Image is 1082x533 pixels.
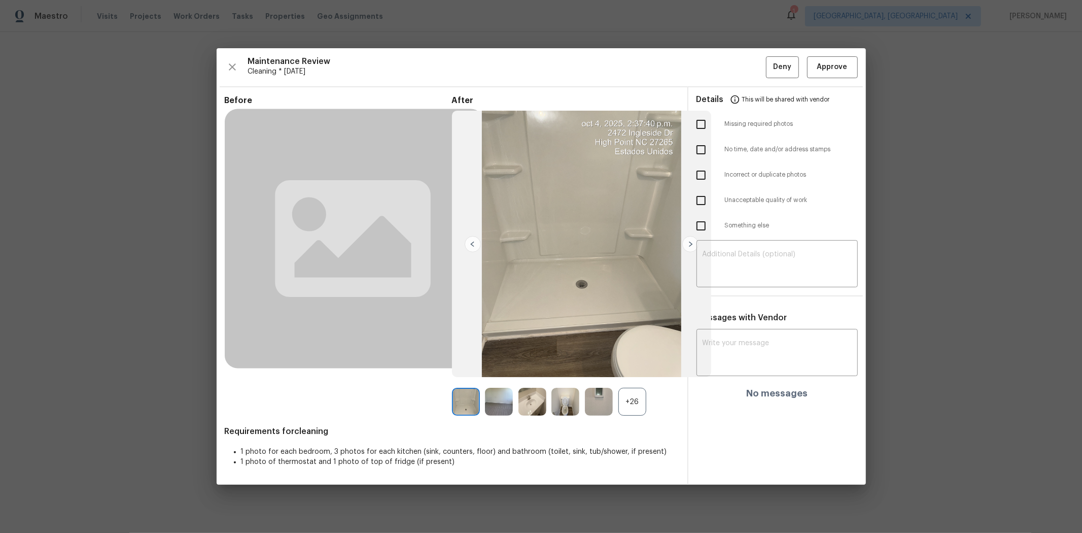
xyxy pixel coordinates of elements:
span: Deny [773,61,791,74]
span: Requirements for cleaning [225,426,679,437]
div: Missing required photos [688,112,866,137]
div: Something else [688,213,866,239]
span: This will be shared with vendor [742,87,830,112]
img: left-chevron-button-url [465,236,481,252]
li: 1 photo of thermostat and 1 photo of top of fridge (if present) [241,457,679,467]
span: Unacceptable quality of work [725,196,858,205]
img: right-chevron-button-url [682,236,699,252]
span: Cleaning * [DATE] [248,66,766,77]
span: Missing required photos [725,120,858,128]
span: Incorrect or duplicate photos [725,171,858,179]
span: Something else [725,221,858,230]
button: Approve [807,56,858,78]
span: Details [696,87,724,112]
h4: No messages [746,388,808,398]
button: Deny [766,56,799,78]
span: Approve [817,61,848,74]
div: +26 [618,388,646,416]
span: Before [225,95,452,106]
div: Unacceptable quality of work [688,188,866,213]
div: Incorrect or duplicate photos [688,162,866,188]
div: No time, date and/or address stamps [688,137,866,162]
span: Messages with Vendor [696,314,787,322]
span: No time, date and/or address stamps [725,145,858,154]
li: 1 photo for each bedroom, 3 photos for each kitchen (sink, counters, floor) and bathroom (toilet,... [241,447,679,457]
span: Maintenance Review [248,56,766,66]
span: After [452,95,679,106]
